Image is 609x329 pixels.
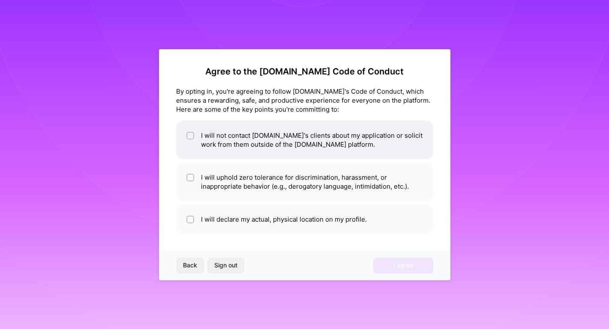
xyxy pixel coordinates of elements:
[183,261,197,270] span: Back
[176,163,433,201] li: I will uphold zero tolerance for discrimination, harassment, or inappropriate behavior (e.g., der...
[214,261,237,270] span: Sign out
[176,258,204,273] button: Back
[176,121,433,159] li: I will not contact [DOMAIN_NAME]'s clients about my application or solicit work from them outside...
[207,258,244,273] button: Sign out
[176,66,433,77] h2: Agree to the [DOMAIN_NAME] Code of Conduct
[176,205,433,234] li: I will declare my actual, physical location on my profile.
[176,87,433,114] div: By opting in, you're agreeing to follow [DOMAIN_NAME]'s Code of Conduct, which ensures a rewardin...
